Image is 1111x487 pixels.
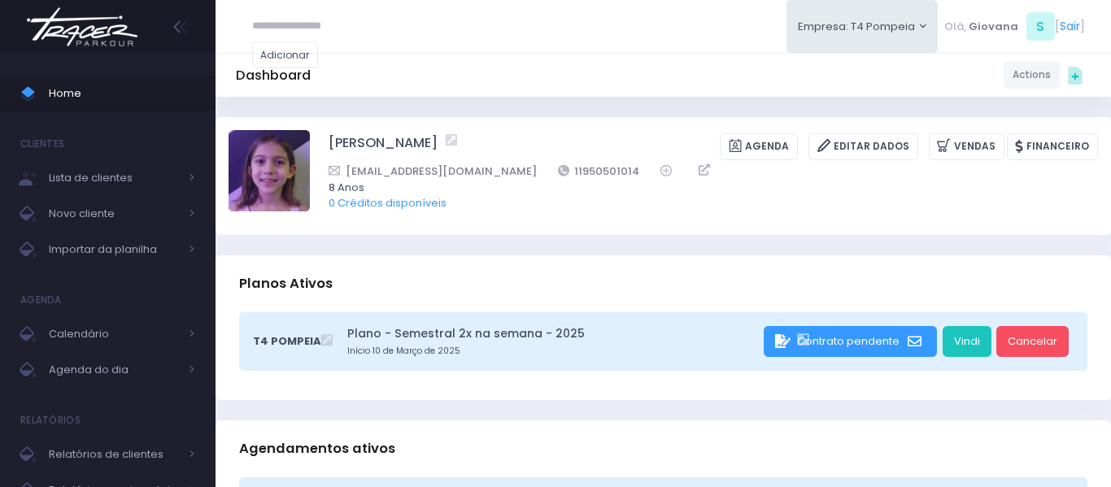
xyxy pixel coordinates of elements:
span: Home [49,83,195,104]
span: Calendário [49,324,179,345]
a: 0 Créditos disponíveis [329,195,447,211]
div: Quick actions [1060,59,1091,90]
a: Actions [1004,62,1060,89]
a: Adicionar [252,41,319,68]
span: Olá, [944,19,966,35]
span: Contrato pendente [797,333,900,349]
h4: Clientes [20,128,64,160]
span: Giovana [969,19,1018,35]
span: Novo cliente [49,203,179,224]
img: Antonella Zappa Marques [229,130,310,211]
a: Financeiro [1007,133,1098,160]
h3: Agendamentos ativos [239,425,395,472]
a: Vendas [929,133,1004,160]
span: Relatórios de clientes [49,444,179,465]
a: [PERSON_NAME] [329,133,438,160]
a: Editar Dados [808,133,918,160]
small: Início 10 de Março de 2025 [347,345,759,358]
span: S [1026,12,1055,41]
span: Lista de clientes [49,167,179,189]
a: 11950501014 [558,163,640,180]
span: Agenda do dia [49,359,179,380]
a: Vindi [943,326,991,357]
a: Sair [1060,18,1080,35]
span: T4 Pompeia [253,333,321,350]
h5: Dashboard [236,67,311,84]
a: Agenda [720,133,798,160]
div: [ ] [938,8,1091,45]
span: 8 Anos [329,180,1077,196]
h3: Planos Ativos [239,260,333,307]
label: Alterar foto de perfil [229,130,310,216]
a: Plano - Semestral 2x na semana - 2025 [347,325,759,342]
h4: Relatórios [20,404,81,437]
span: Importar da planilha [49,239,179,260]
h4: Agenda [20,284,62,316]
a: [EMAIL_ADDRESS][DOMAIN_NAME] [329,163,537,180]
a: Cancelar [996,326,1069,357]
